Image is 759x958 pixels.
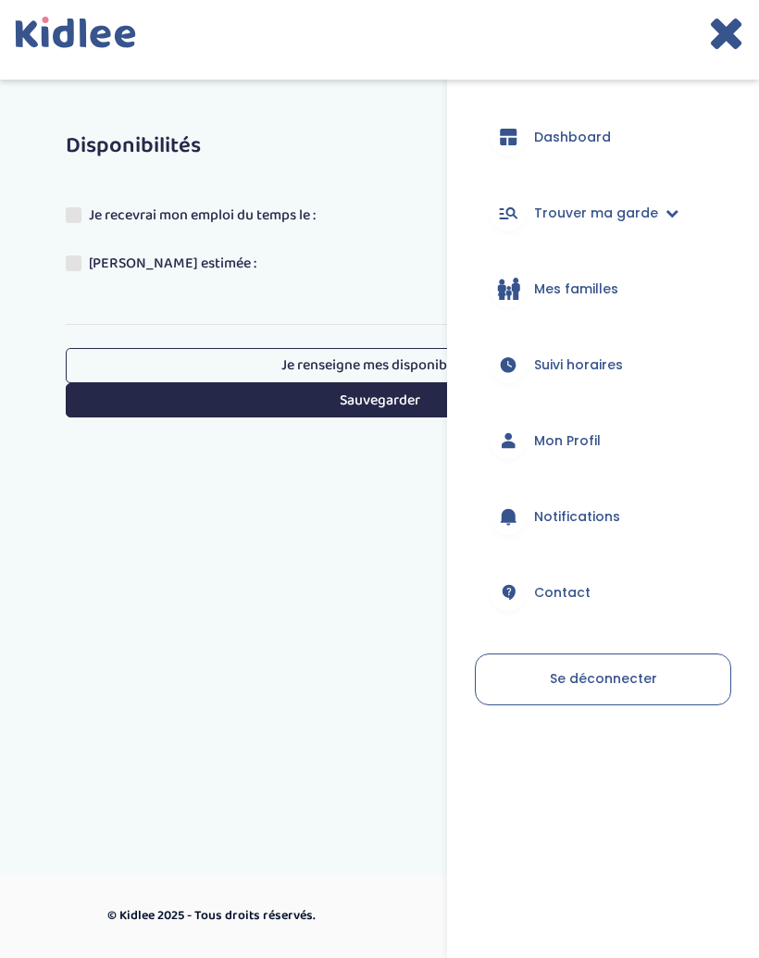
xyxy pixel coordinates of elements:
[475,104,731,170] a: Dashboard
[475,255,731,322] a: Mes familles
[475,653,731,705] a: Se déconnecter
[475,180,731,246] a: Trouver ma garde
[534,507,620,527] span: Notifications
[534,128,611,147] span: Dashboard
[550,669,657,688] span: Se déconnecter
[475,483,731,550] a: Notifications
[475,407,731,474] a: Mon Profil
[534,280,618,299] span: Mes familles
[534,431,601,451] span: Mon Profil
[475,331,731,398] a: Suivi horaires
[107,906,392,926] p: © Kidlee 2025 - Tous droits réservés.
[534,204,658,223] span: Trouver ma garde
[66,205,330,232] label: Je recevrai mon emploi du temps le :
[534,355,623,375] span: Suivi horaires
[66,134,693,158] h3: Disponibilités
[534,583,591,603] span: Contact
[475,559,731,626] a: Contact
[66,348,693,382] a: Je renseigne mes disponibilités
[66,253,270,280] label: [PERSON_NAME] estimée :
[66,383,693,417] button: Sauvegarder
